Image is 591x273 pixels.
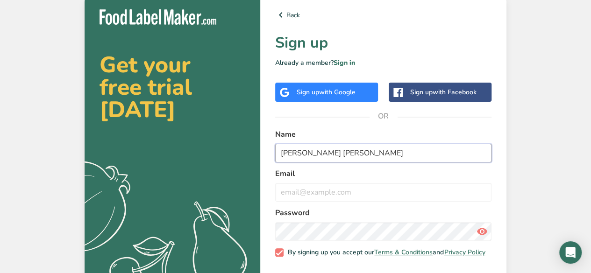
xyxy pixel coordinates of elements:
a: Terms & Conditions [374,248,433,257]
a: Sign in [334,58,355,67]
span: By signing up you accept our and [284,248,485,257]
input: email@example.com [275,183,491,202]
div: Sign up [297,87,356,97]
img: Food Label Maker [100,9,216,25]
label: Password [275,207,491,218]
a: Back [275,9,491,21]
div: Open Intercom Messenger [559,241,582,264]
div: Sign up [410,87,477,97]
h2: Get your free trial [DATE] [100,54,245,121]
h1: Sign up [275,32,491,54]
span: with Facebook [433,88,477,97]
label: Name [275,129,491,140]
p: Already a member? [275,58,491,68]
span: OR [370,102,398,130]
label: Email [275,168,491,179]
a: Privacy Policy [444,248,485,257]
input: John Doe [275,144,491,162]
span: with Google [319,88,356,97]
